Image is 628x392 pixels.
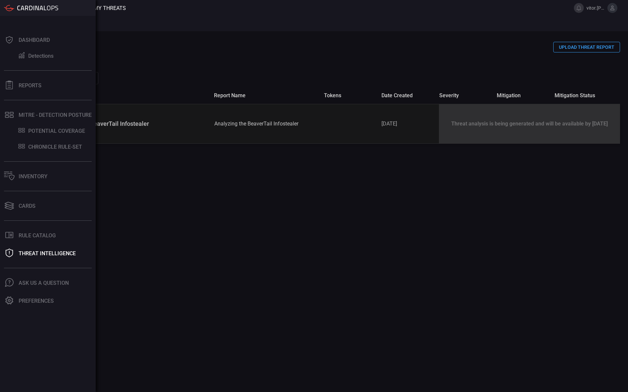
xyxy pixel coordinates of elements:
div: Rule Catalog [19,232,56,239]
div: [DATE] [381,120,434,127]
div: Reports [19,82,42,89]
div: Threat analysis is being generated and will be available by 06-19-2025 [439,104,620,143]
span: mitigation status [555,92,607,99]
div: Detections [28,53,53,59]
span: mitigation [497,92,549,99]
span: tokens [324,92,376,99]
span: severity [439,92,491,99]
span: name [52,92,209,99]
div: Cards [19,203,36,209]
div: CHRONICLE RULE-SET [28,144,82,150]
button: UPLOAD THREAT REPORT [553,42,620,52]
div: Analyzing the BeaverTail Infostealer [52,120,209,127]
span: report name [214,92,319,99]
div: POTENTIAL COVERAGE [28,128,85,134]
div: Analyzing the BeaverTail Infostealer [214,120,319,127]
div: Threat Intelligence [19,250,76,257]
span: My Threats [94,5,126,11]
div: Dashboard [19,37,50,43]
span: vitor.[PERSON_NAME] [586,5,605,11]
div: Ask Us A Question [19,280,69,286]
div: MITRE - Detection Posture [19,112,92,118]
div: Preferences [19,298,54,304]
span: date created [381,92,434,99]
div: Inventory [19,173,48,180]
